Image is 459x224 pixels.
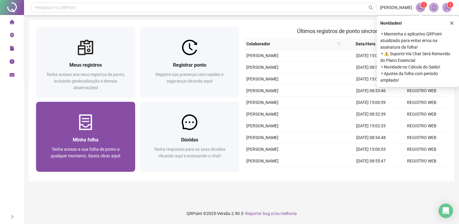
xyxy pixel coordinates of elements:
[297,28,394,34] span: Últimos registros de ponto sincronizados
[396,155,447,167] td: REGISTRO WEB
[69,62,102,68] span: Meus registros
[345,97,396,108] td: [DATE] 15:00:59
[396,97,447,108] td: REGISTRO WEB
[345,85,396,97] td: [DATE] 08:53:46
[246,53,278,58] span: [PERSON_NAME]
[345,167,396,179] td: [DATE] 15:00:45
[396,85,447,97] td: REGISTRO WEB
[345,144,396,155] td: [DATE] 15:00:53
[246,88,278,93] span: [PERSON_NAME]
[431,5,436,10] span: bell
[46,72,125,90] span: Tenha acesso aos seus registros de ponto, incluindo geolocalização e demais observações!
[181,137,198,143] span: Dúvidas
[396,167,447,179] td: REGISTRO WEB
[337,42,341,46] span: search
[439,204,453,218] div: Open Intercom Messenger
[449,3,451,7] span: 1
[345,50,396,62] td: [DATE] 15:01:45
[396,144,447,155] td: REGISTRO WEB
[246,135,278,140] span: [PERSON_NAME]
[246,112,278,117] span: [PERSON_NAME]
[345,108,396,120] td: [DATE] 08:52:39
[173,62,206,68] span: Registrar ponto
[380,4,412,11] span: [PERSON_NAME]
[140,102,239,172] a: DúvidasTenha respostas para as suas dúvidas clicando aqui e acessando o chat!
[421,2,427,8] sup: 1
[245,211,297,216] span: Reportar bug e/ou melhoria
[380,20,402,26] span: Novidades !
[246,159,278,163] span: [PERSON_NAME]
[246,41,335,47] span: Colaborador
[380,50,455,64] span: ⚬ ⚠️ Suporte Via Chat Será Removido do Plano Essencial
[246,100,278,105] span: [PERSON_NAME]
[140,27,239,97] a: Registrar pontoRegistre sua presença com rapidez e segurança clicando aqui!
[246,65,278,70] span: [PERSON_NAME]
[36,102,135,172] a: Minha folhaTenha acesso a sua folha de ponto a qualquer momento. Basta clicar aqui!
[51,147,120,158] span: Tenha acesso a sua folha de ponto a qualquer momento. Basta clicar aqui!
[396,132,447,144] td: REGISTRO WEB
[156,72,223,83] span: Registre sua presença com rapidez e segurança clicando aqui!
[380,70,455,83] span: ⚬ Ajustes da folha com período ampliado!
[345,155,396,167] td: [DATE] 08:55:47
[336,39,342,48] span: search
[380,64,455,70] span: ⚬ Novidade no Cálculo do Saldo!
[10,215,14,219] span: right
[10,30,14,42] span: environment
[450,21,454,25] span: close
[396,120,447,132] td: REGISTRO WEB
[246,77,278,81] span: [PERSON_NAME]
[24,203,459,224] footer: QRPoint © 2025 - 2.90.5 -
[447,2,453,8] sup: Atualize o seu contato no menu Meus Dados
[423,3,425,7] span: 1
[36,27,135,97] a: Meus registrosTenha acesso aos seus registros de ponto, incluindo geolocalização e demais observa...
[343,38,393,50] th: Data/Hora
[246,147,278,152] span: [PERSON_NAME]
[345,120,396,132] td: [DATE] 15:02:33
[10,17,14,29] span: home
[73,137,99,143] span: Minha folha
[396,108,447,120] td: REGISTRO WEB
[217,211,230,216] span: Versão
[246,123,278,128] span: [PERSON_NAME]
[418,5,423,10] span: notification
[154,147,225,158] span: Tenha respostas para as suas dúvidas clicando aqui e acessando o chat!
[345,132,396,144] td: [DATE] 08:54:48
[380,31,455,50] span: ⚬ Mantenha o aplicativo QRPoint atualizado para evitar erros na assinatura da folha!
[345,62,396,73] td: [DATE] 08:52:49
[369,5,373,10] span: search
[442,3,451,12] img: 92937
[10,70,14,82] span: schedule
[10,43,14,55] span: file
[10,56,14,68] span: clock-circle
[345,73,396,85] td: [DATE] 15:05:37
[346,41,386,47] span: Data/Hora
